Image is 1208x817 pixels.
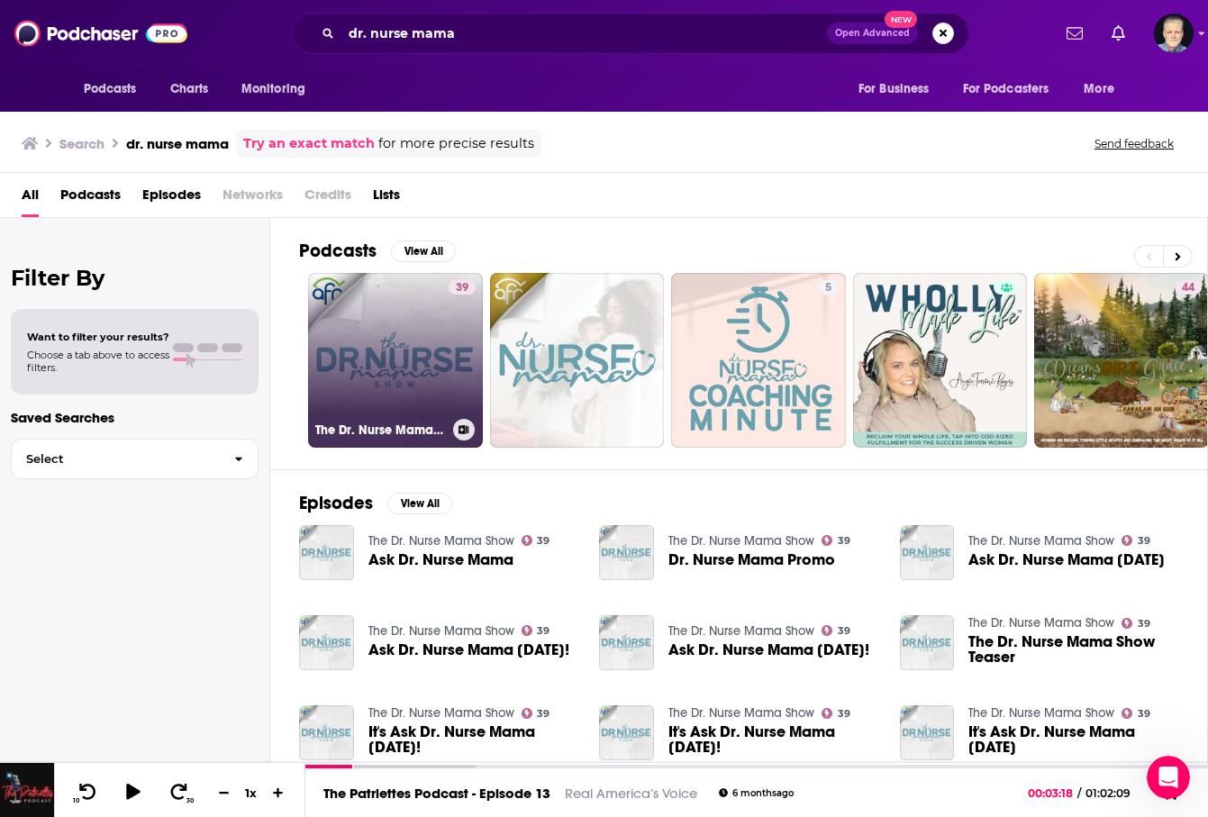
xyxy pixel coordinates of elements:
[299,615,354,670] img: Ask Dr. Nurse Mama Friday!
[299,705,354,760] img: It's Ask Dr. Nurse Mama Friday!
[391,241,456,262] button: View All
[308,273,483,448] a: 39The Dr. Nurse Mama Show
[951,72,1076,106] button: open menu
[126,135,229,152] h3: dr. nurse mama
[1084,77,1114,102] span: More
[1122,618,1150,629] a: 39
[341,19,827,48] input: Search podcasts, credits, & more...
[719,788,794,798] div: 6 months ago
[11,265,259,291] h2: Filter By
[968,634,1178,665] a: The Dr. Nurse Mama Show Teaser
[22,180,39,217] a: All
[668,642,869,658] span: Ask Dr. Nurse Mama [DATE]!
[1122,535,1150,546] a: 39
[27,331,169,343] span: Want to filter your results?
[170,77,209,102] span: Charts
[1071,72,1137,106] button: open menu
[315,422,446,438] h3: The Dr. Nurse Mama Show
[668,552,835,567] a: Dr. Nurse Mama Promo
[968,724,1178,755] a: It's Ask Dr. Nurse Mama Friday
[968,552,1165,567] span: Ask Dr. Nurse Mama [DATE]
[822,625,850,636] a: 39
[858,77,930,102] span: For Business
[818,280,839,295] a: 5
[668,724,878,755] a: It's Ask Dr. Nurse Mama Friday!
[1147,756,1190,799] iframe: Intercom live chat
[368,642,569,658] span: Ask Dr. Nurse Mama [DATE]!
[60,180,121,217] a: Podcasts
[1154,14,1194,53] img: User Profile
[373,180,400,217] span: Lists
[668,724,878,755] span: It's Ask Dr. Nurse Mama [DATE]!
[668,705,814,721] a: The Dr. Nurse Mama Show
[900,615,955,670] img: The Dr. Nurse Mama Show Teaser
[1028,786,1077,800] span: 00:03:18
[368,705,514,721] a: The Dr. Nurse Mama Show
[968,552,1165,567] a: Ask Dr. Nurse Mama Friday
[27,349,169,374] span: Choose a tab above to access filters.
[223,180,283,217] span: Networks
[522,708,550,719] a: 39
[14,16,187,50] img: Podchaser - Follow, Share and Rate Podcasts
[387,493,452,514] button: View All
[900,705,955,760] img: It's Ask Dr. Nurse Mama Friday
[599,525,654,580] img: Dr. Nurse Mama Promo
[900,525,955,580] img: Ask Dr. Nurse Mama Friday
[1175,280,1202,295] a: 44
[299,525,354,580] img: Ask Dr. Nurse Mama
[163,782,197,804] button: 30
[299,240,377,262] h2: Podcasts
[838,627,850,635] span: 39
[1104,18,1132,49] a: Show notifications dropdown
[1089,136,1179,151] button: Send feedback
[1077,786,1081,800] span: /
[968,533,1114,549] a: The Dr. Nurse Mama Show
[599,705,654,760] img: It's Ask Dr. Nurse Mama Friday!
[142,180,201,217] a: Episodes
[73,797,79,804] span: 10
[522,535,550,546] a: 39
[69,782,104,804] button: 10
[304,180,351,217] span: Credits
[292,13,969,54] div: Search podcasts, credits, & more...
[11,439,259,479] button: Select
[84,77,137,102] span: Podcasts
[368,552,513,567] a: Ask Dr. Nurse Mama
[59,135,104,152] h3: Search
[968,724,1178,755] span: It's Ask Dr. Nurse Mama [DATE]
[299,492,452,514] a: EpisodesView All
[368,724,578,755] span: It's Ask Dr. Nurse Mama [DATE]!
[599,615,654,670] img: Ask Dr. Nurse Mama Friday!
[822,708,850,719] a: 39
[668,533,814,549] a: The Dr. Nurse Mama Show
[668,623,814,639] a: The Dr. Nurse Mama Show
[1182,279,1194,297] span: 44
[186,797,194,804] span: 30
[236,785,267,800] div: 1 x
[11,409,259,426] p: Saved Searches
[323,785,550,802] a: The Patriettes Podcast - Episode 13
[671,273,846,448] a: 5
[522,625,550,636] a: 39
[299,492,373,514] h2: Episodes
[241,77,305,102] span: Monitoring
[1138,537,1150,545] span: 39
[368,533,514,549] a: The Dr. Nurse Mama Show
[835,29,910,38] span: Open Advanced
[449,280,476,295] a: 39
[668,642,869,658] a: Ask Dr. Nurse Mama Friday!
[368,642,569,658] a: Ask Dr. Nurse Mama Friday!
[1154,14,1194,53] button: Show profile menu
